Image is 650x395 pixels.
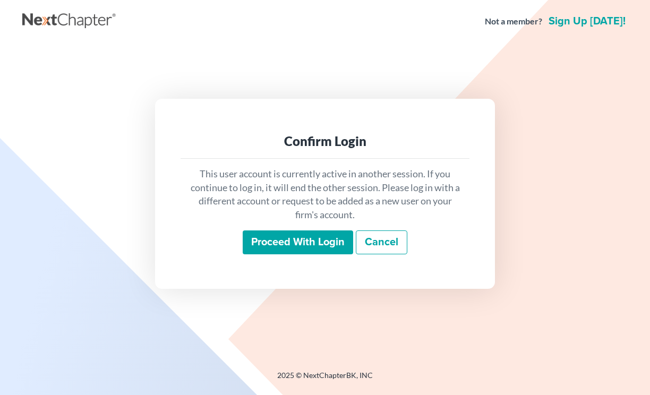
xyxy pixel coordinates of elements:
div: 2025 © NextChapterBK, INC [22,370,628,389]
a: Sign up [DATE]! [546,16,628,27]
a: Cancel [356,230,407,255]
div: Confirm Login [189,133,461,150]
input: Proceed with login [243,230,353,255]
p: This user account is currently active in another session. If you continue to log in, it will end ... [189,167,461,222]
strong: Not a member? [485,15,542,28]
